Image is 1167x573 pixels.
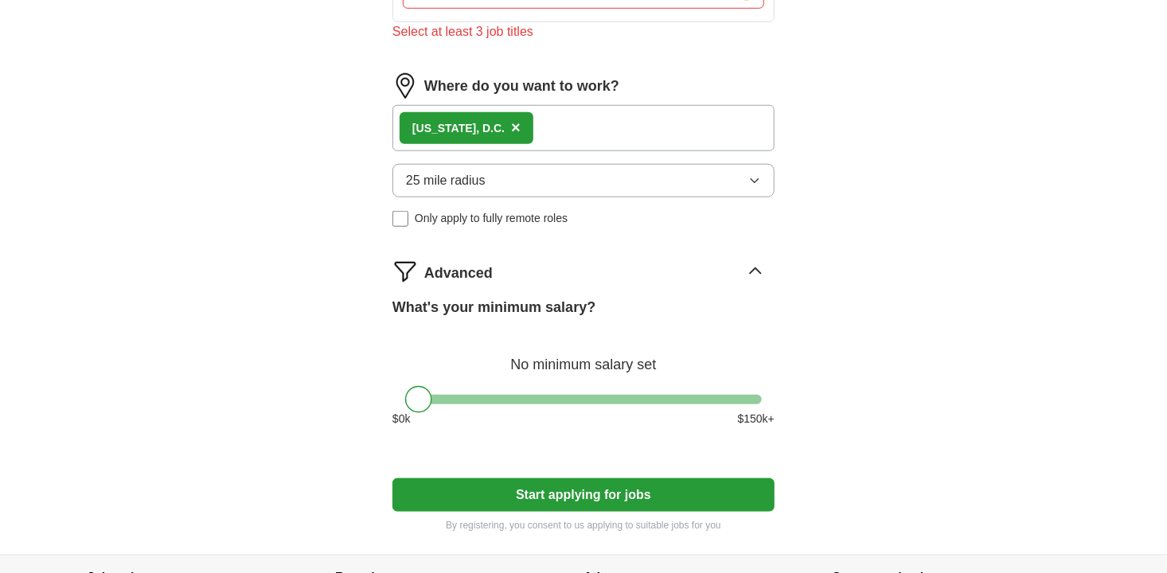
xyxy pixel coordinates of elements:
img: filter [392,259,418,284]
span: $ 150 k+ [738,411,775,427]
span: 25 mile radius [406,171,486,190]
span: $ 0 k [392,411,411,427]
button: × [511,116,521,140]
img: location.png [392,73,418,99]
div: Select at least 3 job titles [392,22,775,41]
label: What's your minimum salary? [392,297,595,318]
div: [US_STATE], D.C. [412,120,505,137]
span: Advanced [424,263,493,284]
label: Where do you want to work? [424,76,619,97]
button: 25 mile radius [392,164,775,197]
div: No minimum salary set [392,337,775,376]
span: Only apply to fully remote roles [415,210,568,227]
span: × [511,119,521,136]
button: Start applying for jobs [392,478,775,512]
p: By registering, you consent to us applying to suitable jobs for you [392,518,775,532]
input: Only apply to fully remote roles [392,211,408,227]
